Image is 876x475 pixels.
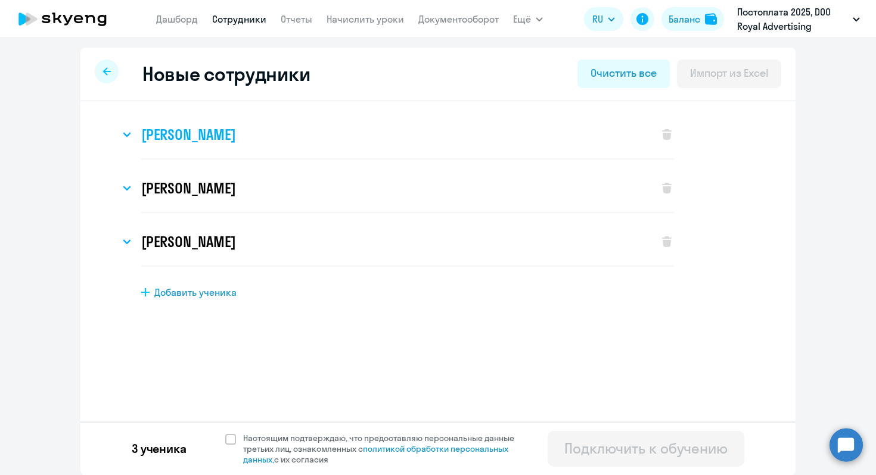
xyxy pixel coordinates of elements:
[591,65,656,81] div: Очистить все
[737,5,848,33] p: Постоплата 2025, DOO Royal Advertising
[564,439,728,458] div: Подключить к обучению
[154,286,237,299] span: Добавить ученика
[731,5,866,33] button: Постоплата 2025, DOO Royal Advertising
[584,7,623,31] button: RU
[243,433,529,465] span: Настоящим подтверждаю, что предоставляю персональные данные третьих лиц, ознакомленных с с их сог...
[141,179,235,198] h3: [PERSON_NAME]
[142,62,310,86] h2: Новые сотрудники
[592,12,603,26] span: RU
[141,125,235,144] h3: [PERSON_NAME]
[705,13,717,25] img: balance
[669,12,700,26] div: Баланс
[281,13,312,25] a: Отчеты
[132,440,187,457] p: 3 ученика
[243,443,508,465] a: политикой обработки персональных данных,
[156,13,198,25] a: Дашборд
[690,65,768,81] div: Импорт из Excel
[677,60,781,88] button: Импорт из Excel
[327,13,404,25] a: Начислить уроки
[141,232,235,251] h3: [PERSON_NAME]
[212,13,266,25] a: Сотрудники
[513,7,543,31] button: Ещё
[513,12,531,26] span: Ещё
[661,7,724,31] button: Балансbalance
[418,13,499,25] a: Документооборот
[577,60,669,88] button: Очистить все
[548,431,744,467] button: Подключить к обучению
